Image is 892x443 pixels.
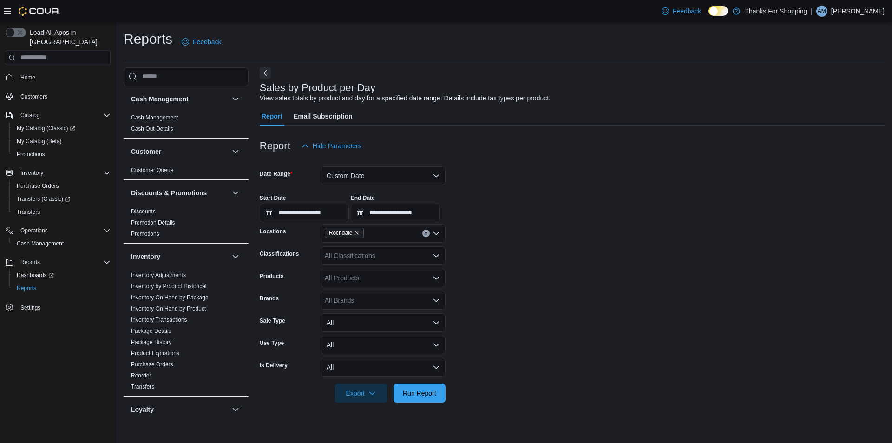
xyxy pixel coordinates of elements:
button: Custom Date [321,166,446,185]
span: Rochdale [329,228,353,238]
a: Promotions [131,231,159,237]
label: Date Range [260,170,293,178]
a: Promotion Details [131,219,175,226]
div: View sales totals by product and day for a specified date range. Details include tax types per pr... [260,93,551,103]
button: Discounts & Promotions [230,187,241,198]
button: Clear input [422,230,430,237]
button: Inventory [131,252,228,261]
a: Dashboards [13,270,58,281]
span: Email Subscription [294,107,353,126]
nav: Complex example [6,67,111,338]
h3: Inventory [131,252,160,261]
span: Inventory [17,167,111,179]
span: Purchase Orders [17,182,59,190]
span: Inventory by Product Historical [131,283,207,290]
span: Customers [20,93,47,100]
button: Cash Management [230,93,241,105]
a: Feedback [658,2,705,20]
a: Cash Out Details [131,126,173,132]
span: Operations [17,225,111,236]
span: Package History [131,338,171,346]
button: Loyalty [230,404,241,415]
a: Inventory On Hand by Product [131,305,206,312]
h3: Report [260,140,290,152]
div: Discounts & Promotions [124,206,249,243]
span: Feedback [193,37,221,46]
span: Feedback [673,7,701,16]
button: Loyalty [131,405,228,414]
a: My Catalog (Classic) [9,122,114,135]
button: Run Report [394,384,446,403]
button: Catalog [17,110,43,121]
a: Transfers [131,383,154,390]
button: Transfers [9,205,114,218]
h3: Customer [131,147,161,156]
div: Alec Morrow [816,6,827,17]
a: Home [17,72,39,83]
span: My Catalog (Beta) [17,138,62,145]
h3: Sales by Product per Day [260,82,375,93]
span: Home [20,74,35,81]
span: Transfers (Classic) [13,193,111,205]
span: Promotions [131,230,159,238]
span: Reports [13,283,111,294]
h3: Cash Management [131,94,189,104]
label: Is Delivery [260,362,288,369]
input: Press the down key to open a popover containing a calendar. [260,204,349,222]
button: Inventory [17,167,47,179]
span: Reports [20,258,40,266]
a: Cash Management [13,238,67,249]
span: Reports [17,284,36,292]
button: Home [2,71,114,84]
a: Promotions [13,149,49,160]
span: Inventory [20,169,43,177]
span: My Catalog (Beta) [13,136,111,147]
span: Package Details [131,327,171,335]
h3: Loyalty [131,405,154,414]
button: Customer [230,146,241,157]
button: Reports [2,256,114,269]
a: Product Expirations [131,350,179,357]
a: Purchase Orders [13,180,63,192]
button: Hide Parameters [298,137,365,155]
a: Customer Queue [131,167,173,173]
a: Inventory Transactions [131,317,187,323]
span: Settings [17,301,111,313]
button: Open list of options [433,252,440,259]
span: Hide Parameters [313,141,361,151]
span: Purchase Orders [13,180,111,192]
span: AM [818,6,826,17]
label: Locations [260,228,286,235]
a: Settings [17,302,44,313]
h3: Discounts & Promotions [131,188,207,198]
span: Catalog [17,110,111,121]
span: Rochdale [325,228,364,238]
span: Cash Management [131,114,178,121]
button: Operations [2,224,114,237]
span: Inventory Adjustments [131,271,186,279]
button: Discounts & Promotions [131,188,228,198]
a: Customers [17,91,51,102]
label: Classifications [260,250,299,258]
span: Inventory Transactions [131,316,187,324]
button: Open list of options [433,274,440,282]
span: Operations [20,227,48,234]
button: Customers [2,90,114,103]
span: Customers [17,91,111,102]
span: Product Expirations [131,350,179,357]
p: Thanks For Shopping [745,6,807,17]
button: Open list of options [433,230,440,237]
span: Run Report [403,389,436,398]
a: Discounts [131,208,156,215]
button: Export [335,384,387,403]
a: Inventory On Hand by Package [131,294,209,301]
span: Load All Apps in [GEOGRAPHIC_DATA] [26,28,111,46]
a: Transfers (Classic) [9,192,114,205]
button: My Catalog (Beta) [9,135,114,148]
a: Transfers (Classic) [13,193,74,205]
button: Operations [17,225,52,236]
